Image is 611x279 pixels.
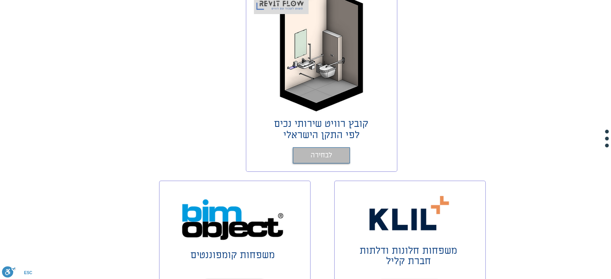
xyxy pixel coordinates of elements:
[360,244,457,257] span: משפחות חלונות ודלתות
[293,147,350,163] a: לבחירה
[311,150,332,161] span: לבחירה
[386,255,431,268] span: חברת קליל
[365,192,454,234] img: קליל משפחות רוויט בחינם
[283,128,360,142] span: לפי התקן הישראלי
[190,248,275,262] a: משפחות קומפוננטים
[274,117,368,130] span: קובץ רוויט שירותי נכים
[182,199,284,241] img: Bim object משפחות רוויט בחינם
